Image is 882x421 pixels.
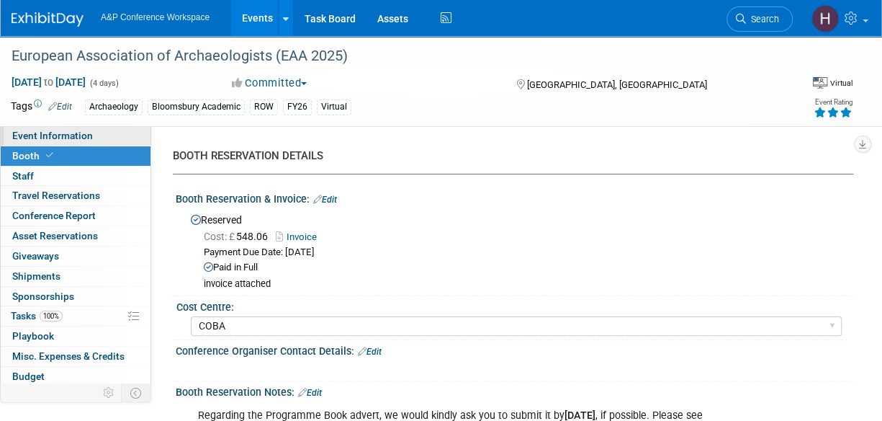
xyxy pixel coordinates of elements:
span: A&P Conference Workspace [101,12,210,22]
div: Virtual [829,78,853,89]
i: Booth reservation complete [46,151,53,159]
div: Payment Due Date: [DATE] [204,246,842,260]
a: Event Information [1,126,150,146]
span: 548.06 [204,231,274,242]
div: Bloomsbury Academic [148,99,245,115]
a: Misc. Expenses & Credits [1,347,150,366]
div: Event Format [813,75,853,89]
span: (4 days) [89,79,119,88]
div: Paid in Full [204,261,842,275]
a: Conference Report [1,206,150,226]
a: Budget [1,367,150,386]
a: Shipments [1,267,150,286]
div: European Association of Archaeologists (EAA 2025) [6,43,781,69]
span: Playbook [12,330,54,342]
div: Archaeology [85,99,143,115]
td: Toggle Event Tabs [122,384,151,402]
div: ROW [250,99,278,115]
span: Travel Reservations [12,190,100,201]
span: Budget [12,371,45,382]
a: Edit [298,388,322,398]
div: Event Rating [814,99,852,106]
img: Hannah Siegel [811,5,839,32]
img: ExhibitDay [12,12,84,27]
div: Booth Reservation Notes: [176,381,853,400]
a: Edit [358,347,382,357]
span: Tasks [11,310,63,322]
span: [DATE] [DATE] [11,76,86,89]
a: Edit [313,195,337,205]
div: Virtual [317,99,351,115]
a: Staff [1,167,150,186]
span: Giveaways [12,250,59,262]
a: Search [726,6,793,32]
span: Sponsorships [12,291,74,302]
span: Event Information [12,130,93,141]
a: Invoice [276,231,324,242]
span: 100% [40,311,63,322]
a: Playbook [1,327,150,346]
img: Format-Virtual.png [813,77,827,89]
div: BOOTH RESERVATION DETAILS [173,149,842,164]
span: to [42,76,55,88]
span: Shipments [12,270,60,282]
td: Tags [11,99,72,115]
div: Reserved [186,209,842,291]
a: Travel Reservations [1,186,150,205]
div: Event Format [731,75,853,97]
td: Personalize Event Tab Strip [96,384,122,402]
div: Booth Reservation & Invoice: [176,188,853,207]
a: Booth [1,146,150,166]
a: Edit [48,102,72,112]
button: Committed [227,76,312,91]
div: Cost Centre: [176,296,847,314]
span: Booth [12,150,56,161]
a: Giveaways [1,247,150,266]
span: Misc. Expenses & Credits [12,350,125,362]
a: Tasks100% [1,306,150,326]
a: Sponsorships [1,287,150,306]
span: Search [746,14,779,25]
div: FY26 [283,99,312,115]
div: invoice attached [204,278,842,291]
a: Asset Reservations [1,226,150,246]
span: Cost: £ [204,231,236,242]
span: [GEOGRAPHIC_DATA], [GEOGRAPHIC_DATA] [527,79,707,90]
span: Conference Report [12,210,96,221]
span: Staff [12,170,34,182]
span: Asset Reservations [12,230,98,241]
div: Conference Organiser Contact Details: [176,340,853,359]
